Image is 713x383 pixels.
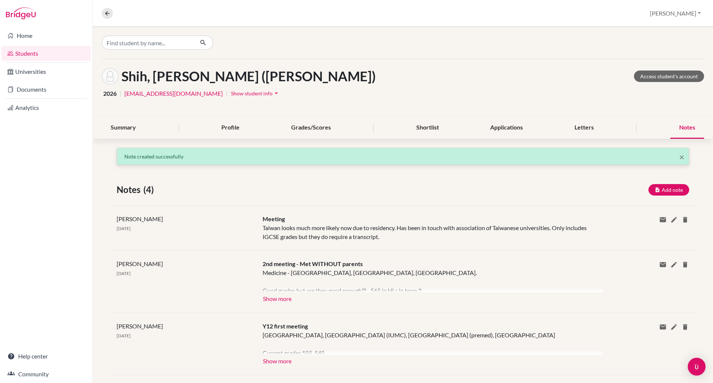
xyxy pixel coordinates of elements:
[117,215,163,222] span: [PERSON_NAME]
[124,89,223,98] a: [EMAIL_ADDRESS][DOMAIN_NAME]
[1,82,91,97] a: Documents
[231,88,280,99] button: Show student infoarrow_drop_down
[263,268,592,292] div: Medicine - [GEOGRAPHIC_DATA], [GEOGRAPHIC_DATA], [GEOGRAPHIC_DATA]. Good grades but are they good...
[1,367,91,382] a: Community
[1,64,91,79] a: Universities
[1,46,91,61] a: Students
[212,117,248,139] div: Profile
[117,260,163,267] span: [PERSON_NAME]
[1,100,91,115] a: Analytics
[231,90,273,96] span: Show student info
[102,117,145,139] div: Summary
[121,68,376,84] h1: Shih, [PERSON_NAME] ([PERSON_NAME])
[648,184,689,196] button: Add note
[481,117,532,139] div: Applications
[647,6,704,20] button: [PERSON_NAME]
[670,117,704,139] div: Notes
[263,215,285,222] span: Meeting
[282,117,340,139] div: Grades/Scores
[566,117,603,139] div: Letters
[688,358,706,376] div: Open Intercom Messenger
[117,333,131,338] span: [DATE]
[679,151,684,162] span: ×
[117,271,131,276] span: [DATE]
[263,260,363,267] span: 2nd meeting - Met WITHOUT parents
[263,323,308,330] span: Y12 first meeting
[679,153,684,161] button: Close
[263,355,292,366] button: Show more
[263,292,292,304] button: Show more
[143,183,157,196] span: (4)
[117,323,163,330] span: [PERSON_NAME]
[103,89,117,98] span: 2026
[6,7,36,19] img: Bridge-U
[226,89,228,98] span: |
[257,215,598,241] div: Taiwan looks much more likely now due to residency. Has been in touch with association of Taiwane...
[102,36,194,50] input: Find student by name...
[117,226,131,231] span: [DATE]
[634,71,704,82] a: Access student's account
[407,117,448,139] div: Shortlist
[102,68,118,85] img: Kao-Tsung (Gorden) Shih's avatar
[124,153,681,160] p: Note created successfully
[263,331,592,355] div: [GEOGRAPHIC_DATA], [GEOGRAPHIC_DATA] (IUMC), [GEOGRAPHIC_DATA] (premed), [GEOGRAPHIC_DATA] Curren...
[273,89,280,97] i: arrow_drop_down
[117,183,143,196] span: Notes
[120,89,121,98] span: |
[1,349,91,364] a: Help center
[1,28,91,43] a: Home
